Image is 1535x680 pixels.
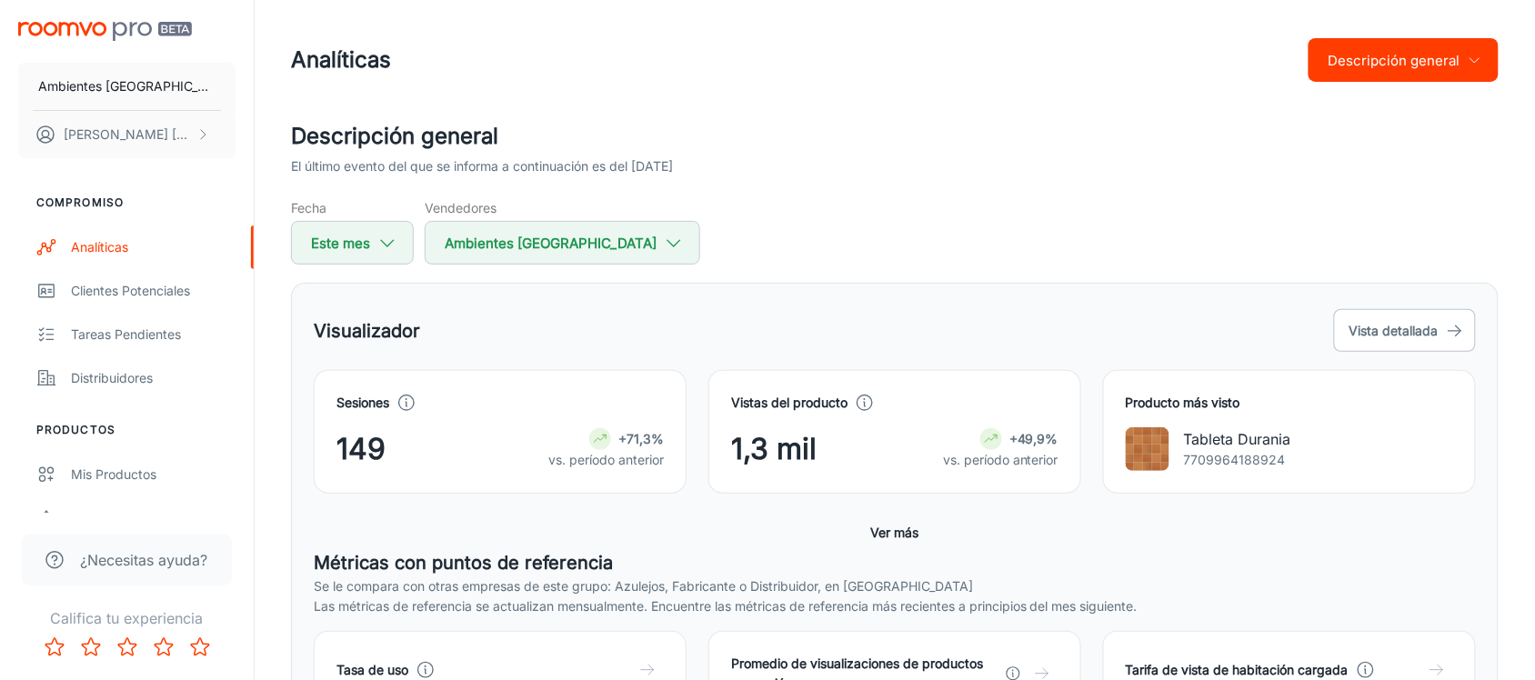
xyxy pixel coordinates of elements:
[71,239,128,255] font: Analíticas
[336,395,389,410] font: Sesiones
[38,78,236,94] font: Ambientes [GEOGRAPHIC_DATA]
[1184,452,1286,467] font: 7709964188924
[71,466,156,482] font: Mis productos
[18,63,236,110] button: Ambientes [GEOGRAPHIC_DATA]
[943,452,1058,467] font: vs. período anterior
[1184,430,1291,448] font: Tableta Durania
[80,551,207,569] font: ¿Necesitas ayuda?
[731,395,848,410] font: Vistas del producto
[36,195,124,209] font: Compromiso
[1126,662,1349,677] font: Tarifa de vista de habitación cargada
[182,629,218,665] button: Calificar 5 estrellas
[1009,431,1058,446] font: +49,9%
[311,235,370,252] font: Este mes
[548,452,664,467] font: vs. período anterior
[291,200,326,215] font: Fecha
[336,662,408,677] font: Tasa de uso
[291,158,673,174] font: El último evento del que se informa a continuación es del [DATE]
[425,200,497,215] font: Vendedores
[314,320,420,342] font: Visualizador
[864,515,927,549] button: Ver más
[336,431,386,466] font: 149
[64,126,168,142] font: [PERSON_NAME]
[71,510,196,525] font: Actualizar productos
[1309,38,1499,82] button: Descripción general
[109,629,145,665] button: Calificar 3 estrellas
[1126,427,1169,471] img: Tableta Durania
[291,46,391,73] font: Analíticas
[1334,309,1476,352] button: Vista detallada
[71,283,190,298] font: Clientes potenciales
[71,370,153,385] font: Distribuidores
[425,221,700,265] button: Ambientes [GEOGRAPHIC_DATA]
[36,629,73,665] button: Califica 1 estrella
[871,525,919,540] font: Ver más
[314,552,613,574] font: Métricas con puntos de referencia
[731,431,817,466] font: 1,3 mil
[445,235,657,252] font: Ambientes [GEOGRAPHIC_DATA]
[1126,395,1240,410] font: Producto más visto
[1349,323,1439,338] font: Vista detallada
[18,22,192,41] img: Roomvo PRO Beta
[618,431,664,446] font: +71,3%
[314,598,1138,614] font: Las métricas de referencia se actualizan mensualmente. Encuentre las métricas de referencia más r...
[1329,52,1460,69] font: Descripción general
[51,609,204,627] font: Califica tu experiencia
[36,423,115,436] font: Productos
[145,629,182,665] button: Califica 4 estrellas
[291,221,414,265] button: Este mes
[291,123,498,149] font: Descripción general
[71,326,181,342] font: Tareas pendientes
[18,111,236,158] button: [PERSON_NAME] [PERSON_NAME]
[73,629,109,665] button: Calificar 2 estrellas
[172,126,276,142] font: [PERSON_NAME]
[314,578,973,594] font: Se le compara con otras empresas de este grupo: Azulejos, Fabricante o Distribuidor, en [GEOGRAPH...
